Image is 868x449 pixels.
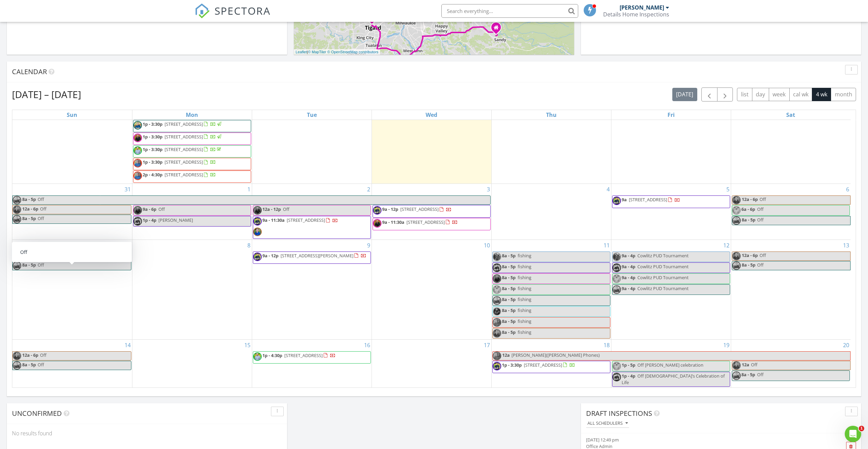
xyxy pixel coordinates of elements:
[158,217,193,223] span: [PERSON_NAME]
[165,121,203,127] span: [STREET_ADDRESS]
[502,253,516,259] span: 8a - 5p
[262,217,338,223] a: 9a - 11:30a [STREET_ADDRESS]
[133,158,251,170] a: 1p - 3:30p [STREET_ADDRESS]
[133,146,142,155] img: kevin_headshot1.jpg
[637,263,689,270] span: Cowlitz PUD Tournament
[612,285,621,294] img: jason_headshot_3.jpg
[22,361,36,370] span: 8a - 5p
[253,216,371,239] a: 9a - 11:30a [STREET_ADDRESS]
[502,285,516,291] span: 8a - 5p
[602,340,611,351] a: Go to September 18, 2025
[586,437,811,443] div: [DATE] 12:49 pm
[262,253,366,259] a: 9a - 12p [STREET_ADDRESS][PERSON_NAME]
[666,110,676,120] a: Friday
[253,206,262,215] img: sean_lindstrom2.jpg
[22,205,39,214] span: 12a - 6p
[612,196,621,205] img: ben_headshot1.jpg
[612,274,621,283] img: kevin_headshot1.jpg
[717,87,733,101] button: Next
[622,263,635,270] span: 9a - 4p
[262,253,278,259] span: 9a - 12p
[382,206,398,212] span: 9a - 12p
[518,307,531,313] span: fishing
[741,196,758,204] span: 12a - 6p
[253,228,262,236] img: denver1.jpg
[306,110,318,120] a: Tuesday
[637,362,703,368] span: Off [PERSON_NAME] celebration
[246,240,252,251] a: Go to September 8, 2025
[400,206,439,212] span: [STREET_ADDRESS]
[126,240,132,251] a: Go to September 7, 2025
[492,361,610,373] a: 1p - 3:30p [STREET_ADDRESS]
[491,240,611,339] td: Go to September 11, 2025
[769,88,790,101] button: week
[732,371,741,380] img: jason_headshot_3.jpg
[493,352,501,360] img: brandonhead_shot_standing.jpg
[165,146,203,152] span: [STREET_ADDRESS]
[373,206,381,215] img: ben_headshot1.jpg
[382,206,452,212] a: 9a - 12p [STREET_ADDRESS]
[40,252,47,258] span: Off
[511,352,600,358] span: [PERSON_NAME]([PERSON_NAME] Phones)
[22,215,36,223] span: 8a - 5p
[612,195,730,208] a: 9a [STREET_ADDRESS]
[13,205,21,214] img: denver1.jpg
[518,318,531,324] span: fishing
[757,371,764,378] span: Off
[622,253,635,259] span: 9a - 4p
[262,352,282,358] span: 1p - 4:30p
[123,340,132,351] a: Go to September 14, 2025
[789,88,813,101] button: cal wk
[133,206,142,215] img: sean_lindstrom2.jpg
[294,49,380,55] div: |
[493,307,501,316] img: manny_head_shot_small_size_deck.jpg
[38,362,44,368] span: Off
[545,110,558,120] a: Thursday
[133,171,251,183] a: 2p - 4:30p [STREET_ADDRESS]
[13,196,21,204] img: jason_headshot_3.jpg
[13,252,21,260] img: denver1.jpg
[493,329,501,338] img: denver1.jpg
[262,217,285,223] span: 9a - 11:30a
[502,263,516,270] span: 8a - 5p
[732,261,741,270] img: jason_headshot_3.jpg
[502,362,575,368] a: 1p - 3:30p [STREET_ADDRESS]
[831,88,856,101] button: month
[502,296,516,302] span: 8a - 5p
[165,159,203,165] span: [STREET_ADDRESS]
[38,196,44,202] span: Off
[284,352,323,358] span: [STREET_ADDRESS]
[493,274,501,283] img: sean_lindstrom2.jpg
[603,11,669,18] div: Details Home Inspections
[493,318,501,327] img: brandonhead_shot_standing.jpg
[441,4,578,18] input: Search everything...
[741,371,755,378] span: 8a - 5p
[602,240,611,251] a: Go to September 11, 2025
[722,240,731,251] a: Go to September 12, 2025
[629,196,667,203] span: [STREET_ADDRESS]
[252,184,372,240] td: Go to September 2, 2025
[143,146,222,152] a: 1p - 3:30p [STREET_ADDRESS]
[586,419,629,428] button: All schedulers
[22,252,39,260] span: 12a - 6p
[845,426,861,442] iframe: Intercom live chat
[493,362,501,370] img: ben_headshot1.jpg
[502,274,516,281] span: 8a - 5p
[12,67,47,76] span: Calendar
[296,50,307,54] a: Leaflet
[372,184,491,240] td: Go to September 3, 2025
[612,253,621,261] img: detailhi.png
[493,263,501,272] img: ben_headshot1.jpg
[586,409,652,418] span: Draft Inspections
[382,219,404,225] span: 9a - 11:30a
[672,88,697,101] button: [DATE]
[502,329,516,335] span: 8a - 5p
[612,362,621,370] img: kevin_headshot1.jpg
[518,274,531,281] span: fishing
[253,351,371,364] a: 1p - 4:30p [STREET_ADDRESS]
[373,219,381,228] img: sean_lindstrom2.jpg
[253,253,262,261] img: ben_headshot1.jpg
[165,172,203,178] span: [STREET_ADDRESS]
[372,339,491,387] td: Go to September 17, 2025
[611,240,731,339] td: Go to September 12, 2025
